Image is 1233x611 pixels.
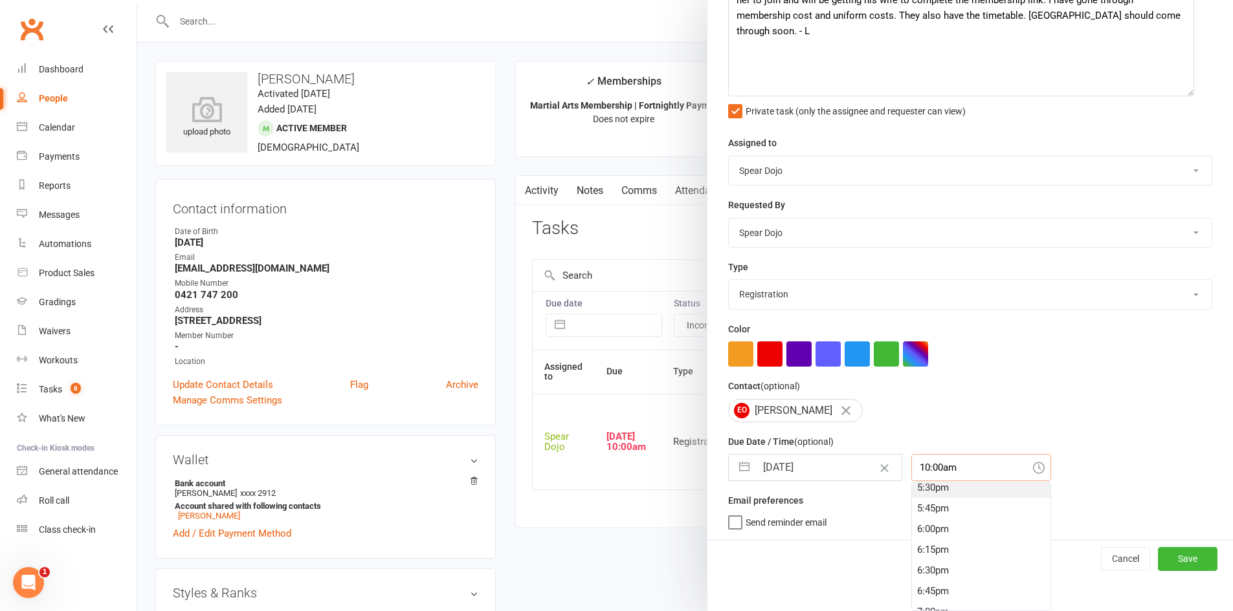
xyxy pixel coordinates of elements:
a: Dashboard [17,55,137,84]
div: Automations [39,239,91,249]
div: Payments [39,151,80,162]
div: 6:45pm [912,581,1050,601]
label: Requested By [728,198,785,212]
div: 6:00pm [912,519,1050,539]
a: Roll call [17,486,137,515]
a: Product Sales [17,259,137,288]
div: Tasks [39,384,62,394]
a: Waivers [17,317,137,346]
a: Gradings [17,288,137,317]
a: What's New [17,404,137,433]
div: People [39,93,68,103]
div: Gradings [39,297,76,307]
button: Save [1158,547,1217,570]
a: Automations [17,230,137,259]
div: Reports [39,180,71,191]
div: 6:30pm [912,560,1050,581]
span: 1 [39,567,50,577]
label: Due Date / Time [728,434,834,449]
div: Dashboard [39,64,83,74]
div: What's New [39,413,85,423]
a: Messages [17,200,137,230]
a: Reports [17,171,137,200]
button: Cancel [1101,547,1150,570]
iframe: Intercom live chat [13,567,44,598]
div: Calendar [39,122,75,133]
div: Messages [39,209,80,220]
div: Waivers [39,326,71,336]
a: Tasks 8 [17,375,137,404]
label: Type [728,260,748,274]
div: Class check-in [39,524,96,535]
span: 8 [71,383,81,394]
a: Workouts [17,346,137,375]
small: (optional) [794,436,834,447]
a: Class kiosk mode [17,515,137,544]
div: 5:45pm [912,498,1050,519]
div: General attendance [39,466,118,477]
button: Clear Date [873,455,896,480]
a: General attendance kiosk mode [17,457,137,486]
span: Send reminder email [746,513,827,528]
span: Private task (only the assignee and requester can view) [746,102,966,116]
label: Assigned to [728,136,777,150]
div: 5:30pm [912,477,1050,498]
a: Payments [17,142,137,171]
span: EO [734,403,750,418]
label: Email preferences [728,493,803,508]
label: Color [728,322,750,336]
a: Clubworx [16,13,48,45]
small: (optional) [761,381,800,391]
a: People [17,84,137,113]
div: Product Sales [39,268,94,278]
div: 6:15pm [912,539,1050,560]
div: [PERSON_NAME] [728,399,863,422]
div: Roll call [39,495,69,506]
div: Workouts [39,355,78,365]
label: Contact [728,379,800,393]
a: Calendar [17,113,137,142]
